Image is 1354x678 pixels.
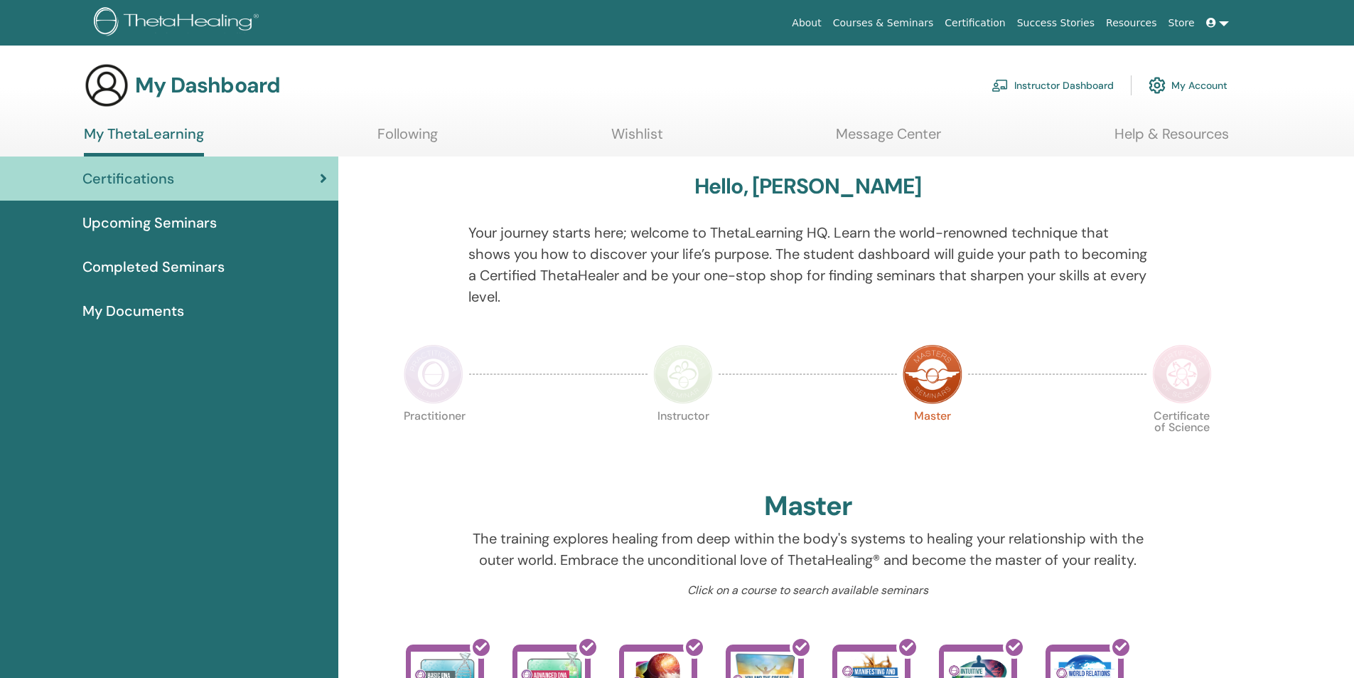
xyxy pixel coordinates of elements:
p: Instructor [653,410,713,470]
img: Practitioner [404,344,463,404]
h2: Master [764,490,852,523]
a: Certification [939,10,1011,36]
img: Instructor [653,344,713,404]
img: cog.svg [1149,73,1166,97]
a: Following [377,125,438,153]
a: Store [1163,10,1200,36]
span: My Documents [82,300,184,322]
span: Upcoming Seminars [82,212,217,233]
a: Resources [1100,10,1163,36]
p: Master [903,410,962,470]
p: Click on a course to search available seminars [468,582,1147,599]
a: Courses & Seminars [827,10,940,36]
p: Certificate of Science [1152,410,1212,470]
img: Certificate of Science [1152,344,1212,404]
a: My ThetaLearning [84,125,204,157]
img: generic-user-icon.jpg [84,63,129,108]
a: Help & Resources [1114,125,1229,153]
h3: My Dashboard [135,73,280,98]
a: About [786,10,827,36]
a: Success Stories [1011,10,1100,36]
span: Certifications [82,168,174,189]
img: chalkboard-teacher.svg [992,79,1009,92]
img: logo.png [94,7,264,39]
a: Wishlist [611,125,663,153]
a: Instructor Dashboard [992,70,1114,101]
p: Practitioner [404,410,463,470]
a: My Account [1149,70,1227,101]
h3: Hello, [PERSON_NAME] [694,174,922,199]
a: Message Center [836,125,941,153]
span: Completed Seminars [82,256,225,277]
p: The training explores healing from deep within the body's systems to healing your relationship wi... [468,528,1147,571]
p: Your journey starts here; welcome to ThetaLearning HQ. Learn the world-renowned technique that sh... [468,222,1147,307]
img: Master [903,344,962,404]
